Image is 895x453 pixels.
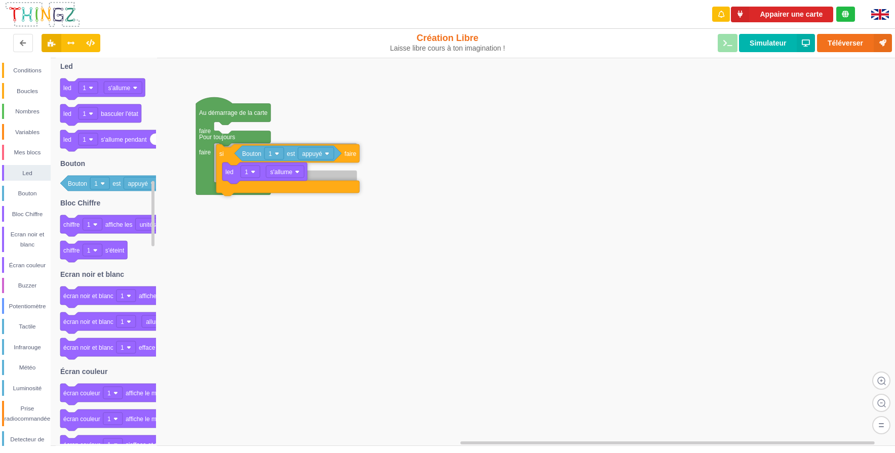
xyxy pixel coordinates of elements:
text: 1 [121,318,124,325]
text: led [63,136,71,143]
text: basculer l'état [101,110,138,117]
text: s'allume [270,169,292,176]
div: Prise radiocommandée [4,403,51,424]
button: Appairer une carte [731,7,833,22]
text: faire [344,150,357,157]
text: 1 [87,221,91,228]
text: unités [140,221,156,228]
text: est [287,150,295,157]
text: led [63,110,71,117]
text: Pour toujours [199,134,235,141]
text: Led [60,62,73,70]
text: 1 [87,247,91,254]
text: chiffre [63,247,80,254]
div: Bloc Chiffre [4,209,51,219]
text: appuyé [302,150,322,157]
text: affiche le message [139,293,189,300]
text: s'éteint [105,247,125,254]
text: 1 [83,85,86,92]
text: 1 [107,441,111,448]
div: Conditions [4,65,51,75]
text: si [219,150,224,157]
text: chiffre [63,221,80,228]
div: Météo [4,362,51,373]
div: Buzzer [4,280,51,291]
text: allume [146,318,164,325]
text: affiche le message [126,416,176,423]
text: s'efface et se remplit en [126,441,189,448]
text: 1 [107,416,111,423]
div: Nombres [4,106,51,116]
div: Luminosité [4,383,51,393]
text: led [63,85,71,92]
div: Écran couleur [4,260,51,270]
div: Infrarouge [4,342,51,352]
text: 1 [107,390,111,397]
text: 1 [83,136,86,143]
div: Bouton [4,188,51,198]
div: Led [4,168,51,178]
text: écran noir et blanc [63,344,113,351]
div: Ecran noir et blanc [4,229,51,250]
text: Au démarrage de la carte [199,109,268,116]
div: Tu es connecté au serveur de création de Thingz [836,7,855,22]
div: Laisse libre cours à ton imagination ! [370,44,525,53]
text: led [225,169,234,176]
text: Bouton [242,150,261,157]
text: faire [199,128,211,135]
text: 1 [83,110,86,117]
text: écran couleur [63,441,100,448]
img: gb.png [871,9,889,20]
text: affiche les [105,221,133,228]
div: Mes blocs [4,147,51,157]
text: affiche le message [126,390,176,397]
div: Boucles [4,86,51,96]
text: 1 [121,293,124,300]
img: thingz_logo.png [5,1,81,28]
button: Simulateur [739,34,815,52]
text: 1 [268,150,272,157]
text: Ecran noir et blanc [60,270,124,278]
text: 1 [245,169,248,176]
text: s'allume [108,85,130,92]
text: écran couleur [63,390,100,397]
div: Potentiomètre [4,301,51,311]
text: efface la ligne [139,344,176,351]
text: écran noir et blanc [63,293,113,300]
text: 1 [121,344,124,351]
text: Écran couleur [60,367,108,376]
text: écran couleur [63,416,100,423]
div: Tactile [4,321,51,332]
text: s'allume pendant [101,136,147,143]
button: Téléverser [817,34,892,52]
div: Création Libre [370,32,525,53]
text: écran noir et blanc [63,318,113,325]
div: Variables [4,127,51,137]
